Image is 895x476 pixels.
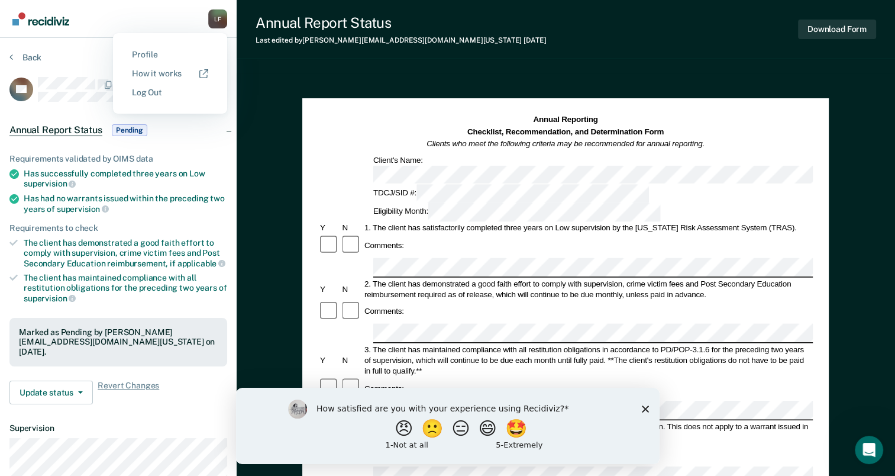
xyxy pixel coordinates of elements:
[177,259,225,268] span: applicable
[24,194,227,214] div: Has had no warrants issued within the preceding two years of
[132,50,208,60] a: Profile
[24,179,76,188] span: supervision
[9,381,93,404] button: Update status
[9,223,227,233] div: Requirements to check
[363,383,406,394] div: Comments:
[57,204,109,214] span: supervision
[363,223,813,233] div: 1. The client has satisfactorily completed three years on Low supervision by the [US_STATE] Risk ...
[24,294,76,303] span: supervision
[132,88,208,98] a: Log Out
[318,355,340,365] div: Y
[363,240,406,251] div: Comments:
[318,223,340,233] div: Y
[341,355,363,365] div: N
[798,20,876,39] button: Download Form
[318,284,340,294] div: Y
[12,12,69,25] img: Recidiviz
[9,52,41,63] button: Back
[256,36,546,44] div: Last edited by [PERSON_NAME][EMAIL_ADDRESS][DOMAIN_NAME][US_STATE]
[208,9,227,28] button: Profile dropdown button
[98,381,159,404] span: Revert Changes
[427,139,705,148] em: Clients who meet the following criteria may be recommended for annual reporting.
[341,223,363,233] div: N
[9,154,227,164] div: Requirements validated by OIMS data
[855,436,883,464] iframe: Intercom live chat
[24,238,227,268] div: The client has demonstrated a good faith effort to comply with supervision, crime victim fees and...
[24,169,227,189] div: Has successfully completed three years on Low
[113,33,227,114] div: Profile menu
[467,127,664,136] strong: Checklist, Recommendation, and Determination Form
[341,284,363,294] div: N
[534,115,598,124] strong: Annual Reporting
[363,306,406,317] div: Comments:
[9,423,227,433] dt: Supervision
[236,388,660,464] iframe: Survey by Kim from Recidiviz
[9,124,102,136] span: Annual Report Status
[371,203,663,221] div: Eligibility Month:
[24,273,227,303] div: The client has maintained compliance with all restitution obligations for the preceding two years of
[363,344,813,376] div: 3. The client has maintained compliance with all restitution obligations in accordance to PD/POP-...
[371,185,651,203] div: TDCJ/SID #:
[208,9,227,28] div: L F
[112,124,147,136] span: Pending
[524,36,546,44] span: [DATE]
[363,278,813,300] div: 2. The client has demonstrated a good faith effort to comply with supervision, crime victim fees ...
[132,69,208,79] a: How it works
[256,14,546,31] div: Annual Report Status
[19,327,218,357] div: Marked as Pending by [PERSON_NAME][EMAIL_ADDRESS][DOMAIN_NAME][US_STATE] on [DATE].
